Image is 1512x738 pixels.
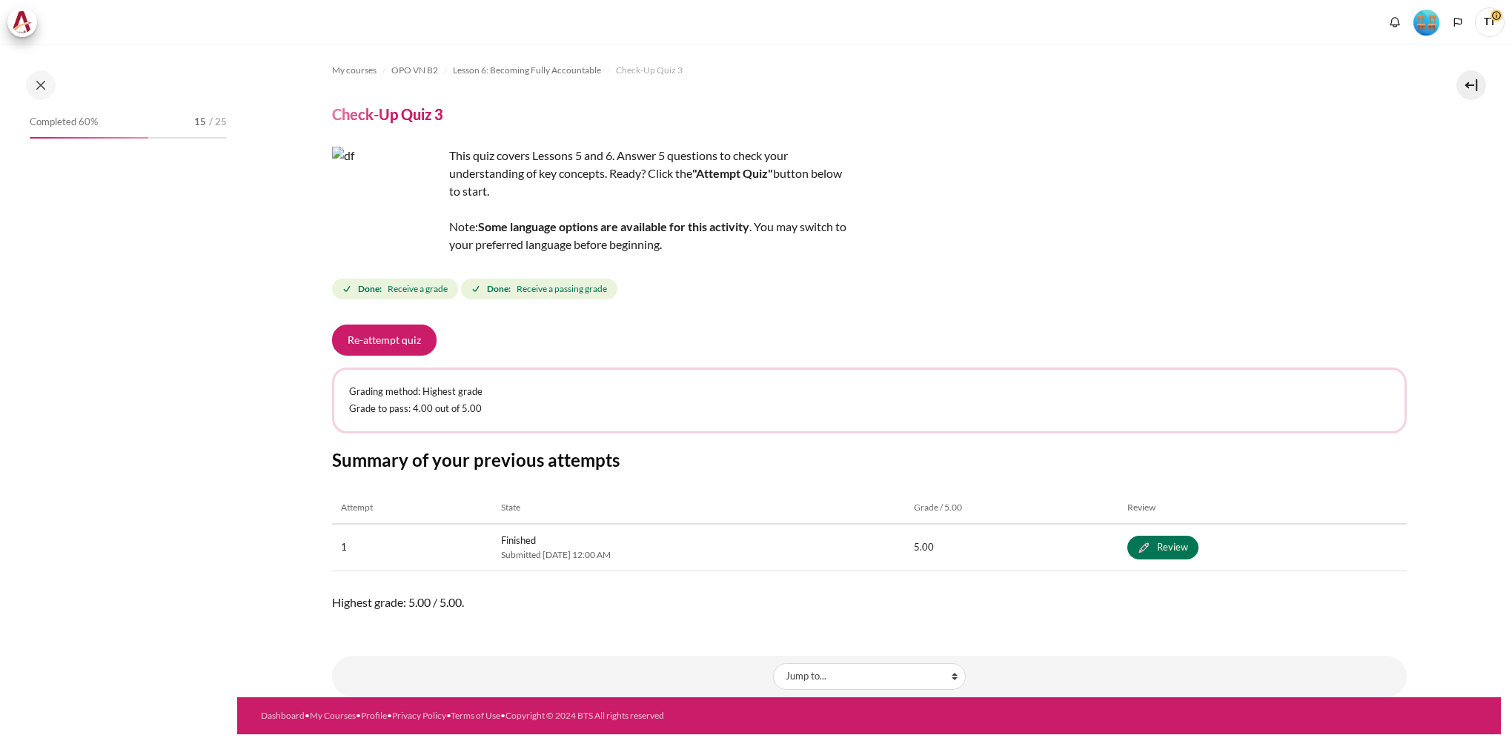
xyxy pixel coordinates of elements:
a: My courses [332,61,377,79]
span: 15 [194,115,206,130]
img: Level #4 [1413,10,1439,36]
div: Show notification window with no new notifications [1384,11,1406,33]
a: Terms of Use [451,710,500,721]
a: Review [1127,536,1198,559]
div: • • • • • [261,709,941,722]
strong: Done: [487,282,511,296]
span: TT [1475,7,1505,37]
span: Highest grade: 5.00 / 5.00. [332,594,1407,611]
div: This quiz covers Lessons 5 and 6. Answer 5 questions to check your understanding of key concepts.... [332,147,851,253]
span: OPO VN B2 [391,64,438,77]
span: Lesson 6: Becoming Fully Accountable [453,64,601,77]
p: Grading method: Highest grade [349,385,1390,399]
th: Attempt [332,492,493,524]
td: Finished [492,524,905,571]
nav: Navigation bar [332,59,1407,82]
div: Completion requirements for Check-Up Quiz 3 [332,276,620,302]
span: My courses [332,64,377,77]
a: Privacy Policy [392,710,446,721]
a: My Courses [310,710,356,721]
h4: Check-Up Quiz 3 [332,104,443,124]
p: Grade to pass: 4.00 out of 5.00 [349,402,1390,416]
th: Grade / 5.00 [905,492,1118,524]
a: Profile [361,710,387,721]
button: Languages [1447,11,1469,33]
a: Lesson 6: Becoming Fully Accountable [453,61,601,79]
strong: Some language options are available for this activity [478,219,749,233]
strong: "Attempt Quiz" [692,166,773,180]
a: User menu [1475,7,1505,37]
img: df [332,147,443,258]
span: Completed 60% [30,115,98,130]
th: State [492,492,905,524]
span: / 25 [209,115,227,130]
span: Receive a passing grade [517,282,607,296]
section: Content [237,44,1501,697]
span: Submitted [DATE] 12:00 AM [501,548,896,562]
img: Architeck [12,11,33,33]
a: Dashboard [261,710,305,721]
button: Re-attempt quiz [332,325,437,356]
a: Architeck Architeck [7,7,44,37]
a: OPO VN B2 [391,61,438,79]
span: Check-Up Quiz 3 [616,64,683,77]
a: Level #4 [1407,8,1445,36]
a: Copyright © 2024 BTS All rights reserved [505,710,664,721]
th: Review [1118,492,1406,524]
span: Note: [449,219,478,233]
td: 1 [332,524,493,571]
div: 60% [30,137,148,139]
a: Check-Up Quiz 3 [616,61,683,79]
div: Level #4 [1413,8,1439,36]
span: Receive a grade [388,282,448,296]
td: 5.00 [905,524,1118,571]
h3: Summary of your previous attempts [332,448,1407,471]
strong: Done: [358,282,382,296]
